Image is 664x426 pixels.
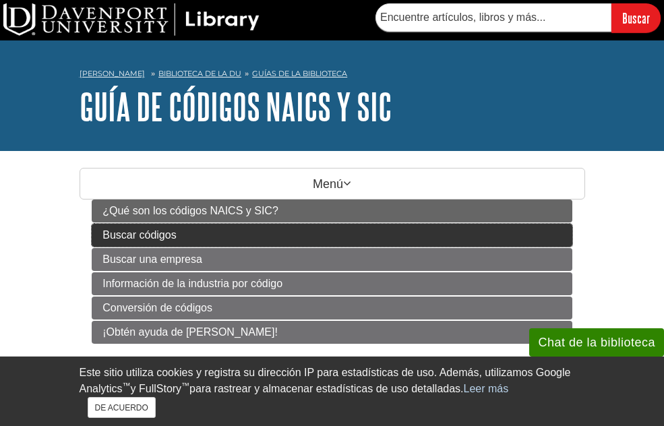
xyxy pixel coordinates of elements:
a: Buscar una empresa [92,248,572,271]
font: Información de la industria por código [102,278,282,289]
img: Biblioteca de la DU [3,3,260,36]
a: Guía de códigos NAICS y SIC [80,86,392,127]
a: Guías de la biblioteca [252,69,347,78]
button: Cerca [88,397,156,418]
font: [PERSON_NAME] [80,69,145,78]
font: ™ [181,381,189,390]
font: Menú [313,177,343,191]
font: ¡Obtén ayuda de [PERSON_NAME]! [102,326,278,338]
font: DE ACUERDO [95,403,148,413]
a: Biblioteca de la DU [158,69,241,78]
font: Buscar una empresa [102,253,202,265]
form: Busca artículos, libros y más en la Biblioteca DU [375,3,661,32]
a: ¡Obtén ayuda de [PERSON_NAME]! [92,321,572,344]
font: Conversión de códigos [102,302,212,313]
a: Información de la industria por código [92,272,572,295]
font: ¿Qué son los códigos NAICS y SIC? [102,205,278,216]
a: ¿Qué son los códigos NAICS y SIC? [92,200,572,222]
a: [PERSON_NAME] [80,68,145,80]
a: Buscar códigos [92,224,572,247]
font: ™ [123,381,131,390]
nav: migaja de pan [80,65,585,86]
input: Encuentre artículos, libros y más... [375,3,611,32]
div: Menú de la página de guía [80,200,585,419]
button: Chat de la biblioteca [529,328,664,357]
input: Buscar [611,3,661,32]
a: Leer más [464,383,509,394]
font: y FullStory [131,383,182,394]
font: para rastrear y almacenar estadísticas de uso detalladas. [189,383,463,394]
font: Chat de la biblioteca [538,336,655,349]
a: Conversión de códigos [92,297,572,319]
font: Este sitio utiliza cookies y registra su dirección IP para estadísticas de uso. Además, utilizamo... [80,367,571,394]
font: Buscar códigos [102,229,176,241]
